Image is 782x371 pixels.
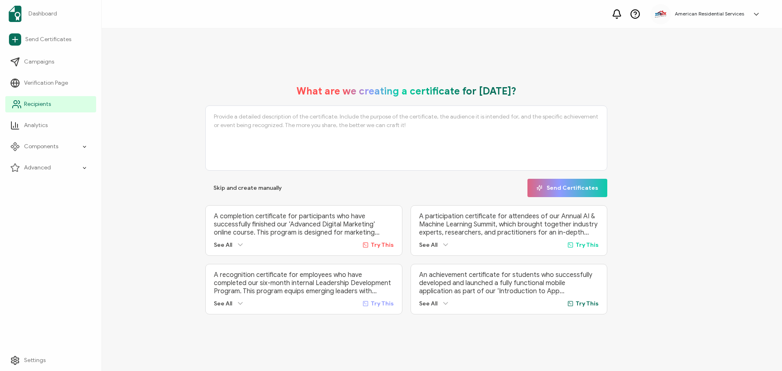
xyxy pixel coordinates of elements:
span: Recipients [24,100,51,108]
button: Send Certificates [527,179,607,197]
p: A recognition certificate for employees who have completed our six-month internal Leadership Deve... [214,271,394,295]
a: Verification Page [5,75,96,91]
span: See All [419,241,437,248]
p: A completion certificate for participants who have successfully finished our ‘Advanced Digital Ma... [214,212,394,237]
p: A participation certificate for attendees of our Annual AI & Machine Learning Summit, which broug... [419,212,599,237]
a: Settings [5,352,96,369]
span: Dashboard [29,10,57,18]
span: Verification Page [24,79,68,87]
button: Skip and create manually [205,179,290,197]
h5: American Residential Services [675,11,744,17]
span: Send Certificates [536,185,598,191]
span: See All [214,300,232,307]
a: Analytics [5,117,96,134]
span: Try This [576,300,599,307]
h1: What are we creating a certificate for [DATE]? [297,85,516,97]
a: Campaigns [5,54,96,70]
span: Settings [24,356,46,364]
img: sertifier-logomark-colored.svg [9,6,22,22]
span: Try This [576,241,599,248]
span: Skip and create manually [213,185,282,191]
span: Components [24,143,58,151]
img: db2c6d1d-95b6-4946-8eb1-cdceab967bda.png [655,10,667,18]
span: See All [419,300,437,307]
p: An achievement certificate for students who successfully developed and launched a fully functiona... [419,271,599,295]
span: Send Certificates [25,35,71,44]
span: See All [214,241,232,248]
a: Send Certificates [5,30,96,49]
span: Try This [371,241,394,248]
span: Analytics [24,121,48,130]
a: Recipients [5,96,96,112]
a: Dashboard [5,2,96,25]
span: Campaigns [24,58,54,66]
span: Advanced [24,164,51,172]
iframe: Chat Widget [646,279,782,371]
span: Try This [371,300,394,307]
